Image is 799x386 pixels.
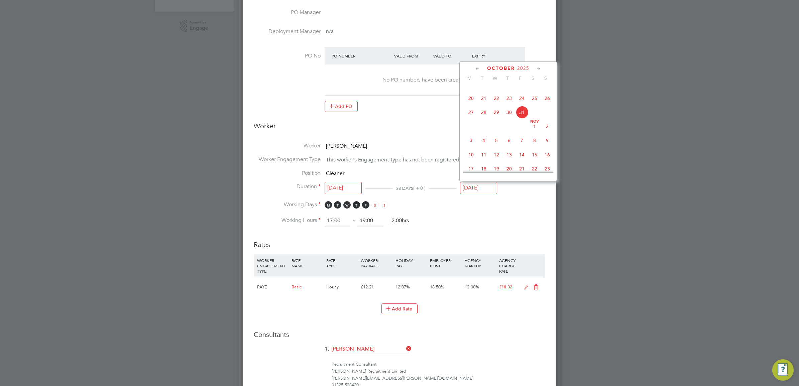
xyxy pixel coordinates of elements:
span: 2025 [517,66,529,71]
label: Working Hours [254,217,321,224]
button: Engage Resource Center [772,359,794,381]
span: Cleaner [326,170,344,177]
span: 17 [465,162,477,175]
span: 8 [528,134,541,147]
input: Select one [325,182,362,194]
span: [PERSON_NAME] [326,143,367,149]
label: Position [254,170,321,177]
span: T [334,201,341,209]
span: M [325,201,332,209]
input: 08:00 [325,215,350,227]
span: 26 [541,92,554,105]
span: 16 [541,148,554,161]
span: S [527,75,539,81]
div: Recruitment Consultant [332,361,545,368]
span: October [487,66,515,71]
label: Worker [254,142,321,149]
span: 3 [465,134,477,147]
span: ( + 0 ) [413,185,426,191]
span: 22 [528,162,541,175]
div: Expiry [470,50,509,62]
span: W [343,201,351,209]
span: 21 [516,162,528,175]
label: Working Days [254,201,321,208]
span: 20 [503,162,516,175]
span: 27 [465,106,477,119]
div: RATE NAME [290,254,324,272]
label: Duration [254,183,321,190]
span: M [463,75,476,81]
span: S [371,201,379,209]
span: 19 [490,162,503,175]
span: 4 [477,134,490,147]
span: 11 [477,148,490,161]
label: PO Manager [254,9,321,16]
li: 1. [254,344,545,361]
span: 6 [503,134,516,147]
div: Hourly [325,277,359,297]
div: [PERSON_NAME][EMAIL_ADDRESS][PERSON_NAME][DOMAIN_NAME] [332,375,545,382]
span: £18.32 [499,284,512,290]
div: Valid From [392,50,432,62]
span: 23 [541,162,554,175]
div: HOLIDAY PAY [394,254,428,272]
h3: Rates [254,234,545,249]
span: S [381,201,388,209]
span: 15 [528,148,541,161]
span: 10 [465,148,477,161]
span: 2.00hrs [388,217,409,224]
div: WORKER PAY RATE [359,254,393,272]
span: 18 [477,162,490,175]
h3: Worker [254,122,545,136]
span: T [476,75,488,81]
div: EMPLOYER COST [428,254,463,272]
button: Add Rate [381,303,418,314]
span: T [353,201,360,209]
span: 1 [528,120,541,133]
button: Add PO [325,101,358,112]
span: 21 [477,92,490,105]
span: 14 [516,148,528,161]
span: 12 [490,148,503,161]
h3: Consultants [254,330,545,339]
span: 18.50% [430,284,444,290]
span: 29 [490,106,503,119]
span: 20 [465,92,477,105]
span: S [539,75,552,81]
div: £12.21 [359,277,393,297]
span: W [488,75,501,81]
div: [PERSON_NAME] Recruitment Limited [332,368,545,375]
span: 23 [503,92,516,105]
div: AGENCY CHARGE RATE [497,254,521,277]
div: Valid To [432,50,471,62]
label: Deployment Manager [254,28,321,35]
span: 28 [477,106,490,119]
input: 17:00 [357,215,383,227]
div: RATE TYPE [325,254,359,272]
span: ‐ [352,217,356,224]
span: n/a [326,28,334,35]
span: 13 [503,148,516,161]
div: AGENCY MARKUP [463,254,497,272]
span: 9 [541,134,554,147]
span: 13.00% [465,284,479,290]
span: 25 [528,92,541,105]
label: PO No [254,52,321,59]
span: F [514,75,527,81]
div: No PO numbers have been created. [331,77,519,84]
div: PAYE [255,277,290,297]
span: 31 [516,106,528,119]
span: 22 [490,92,503,105]
input: Select one [460,182,497,194]
span: T [501,75,514,81]
span: 12.07% [395,284,410,290]
span: 33 DAYS [396,185,413,191]
span: 5 [490,134,503,147]
div: PO Number [330,50,392,62]
span: Nov [528,120,541,123]
span: 24 [516,92,528,105]
span: This worker's Engagement Type has not been registered by its Agency. [326,156,494,163]
span: F [362,201,369,209]
span: 7 [516,134,528,147]
span: Basic [292,284,302,290]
